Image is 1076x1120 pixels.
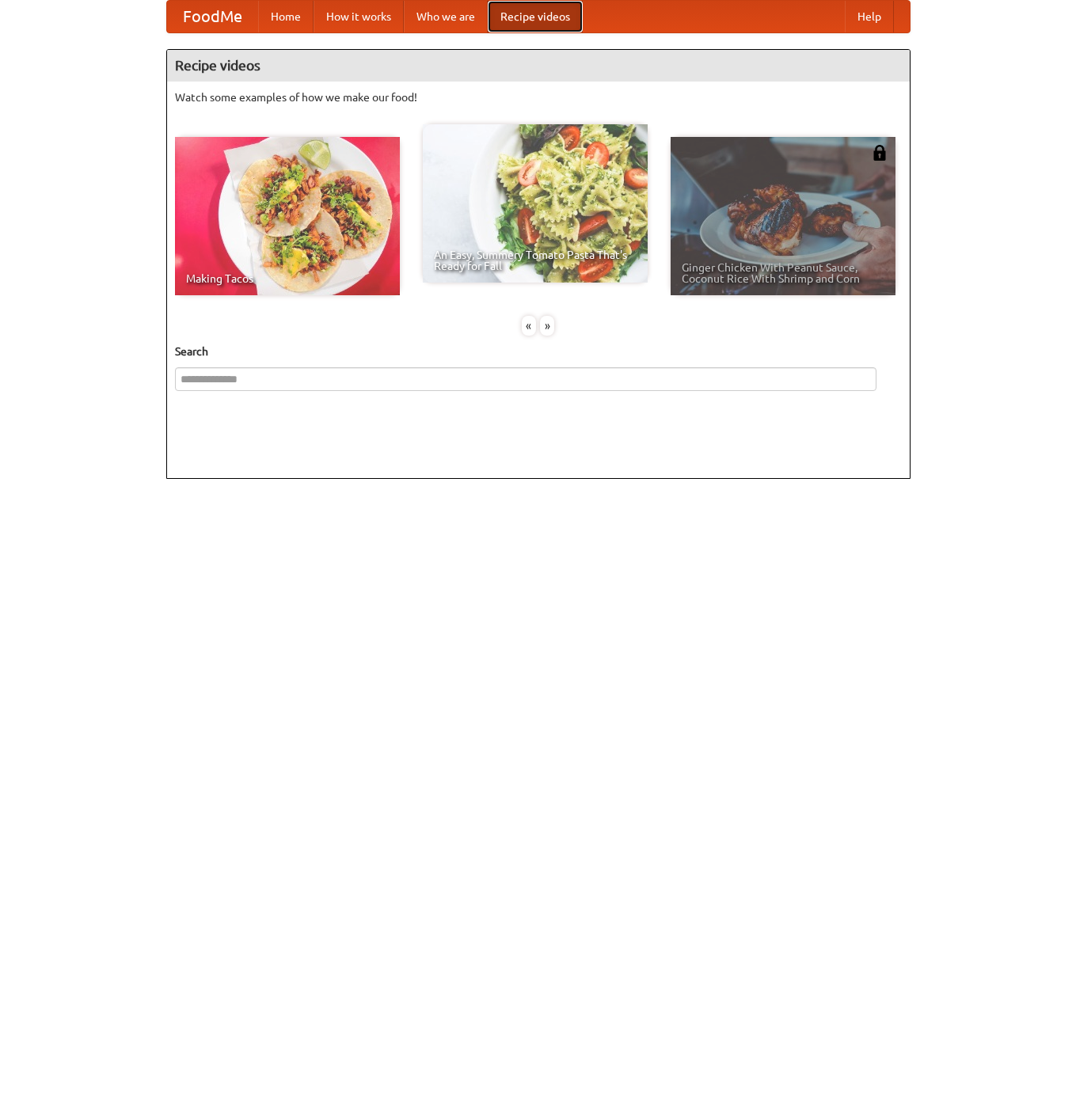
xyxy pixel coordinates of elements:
h5: Search [175,344,902,359]
a: Home [258,1,314,32]
a: Help [845,1,894,32]
a: Recipe videos [488,1,583,32]
span: An Easy, Summery Tomato Pasta That's Ready for Fall [434,249,637,271]
p: Watch some examples of how we make our food! [175,89,902,105]
a: FoodMe [167,1,258,32]
a: An Easy, Summery Tomato Pasta That's Ready for Fall [423,124,648,283]
a: How it works [314,1,404,32]
div: » [540,316,554,336]
a: Making Tacos [175,137,400,295]
img: 483408.png [872,145,888,161]
h4: Recipe videos [167,50,910,82]
span: Making Tacos [186,273,389,284]
a: Who we are [404,1,488,32]
div: « [522,316,536,336]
